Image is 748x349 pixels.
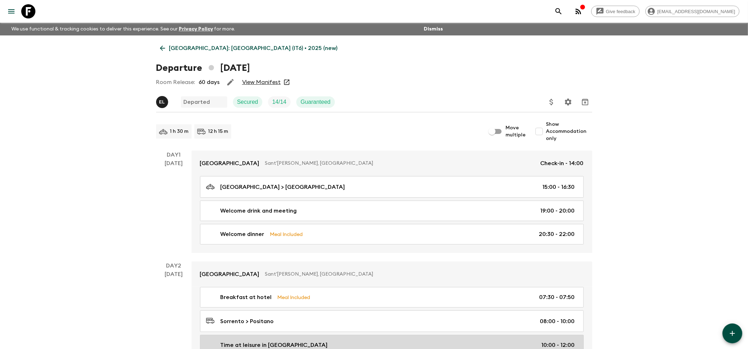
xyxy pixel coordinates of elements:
div: [DATE] [165,159,183,253]
p: [GEOGRAPHIC_DATA] [200,159,259,168]
p: Sorrento > Positano [221,317,274,326]
div: [EMAIL_ADDRESS][DOMAIN_NAME] [645,6,740,17]
a: Privacy Policy [179,27,213,32]
a: [GEOGRAPHIC_DATA]: [GEOGRAPHIC_DATA] (IT6) • 2025 (new) [156,41,342,55]
button: Settings [561,95,575,109]
p: Guaranteed [301,98,331,106]
a: Breakfast at hotelMeal Included07:30 - 07:50 [200,287,584,308]
p: 20:30 - 22:00 [539,230,575,238]
span: Move multiple [506,124,526,139]
button: Dismiss [422,24,445,34]
p: 07:30 - 07:50 [539,293,575,302]
p: 14 / 14 [272,98,286,106]
p: Meal Included [270,230,303,238]
button: search adventures [552,4,566,18]
p: [GEOGRAPHIC_DATA] > [GEOGRAPHIC_DATA] [221,183,345,191]
p: Welcome dinner [221,230,264,238]
button: menu [4,4,18,18]
p: Meal Included [278,293,310,301]
a: [GEOGRAPHIC_DATA]Sant'[PERSON_NAME], [GEOGRAPHIC_DATA]Check-in - 14:00 [192,151,592,176]
div: Trip Fill [268,96,291,108]
p: [GEOGRAPHIC_DATA]: [GEOGRAPHIC_DATA] (IT6) • 2025 (new) [169,44,338,52]
p: 08:00 - 10:00 [540,317,575,326]
a: [GEOGRAPHIC_DATA]Sant'[PERSON_NAME], [GEOGRAPHIC_DATA] [192,261,592,287]
button: Update Price, Early Bird Discount and Costs [544,95,559,109]
p: 19:00 - 20:00 [541,207,575,215]
span: [EMAIL_ADDRESS][DOMAIN_NAME] [653,9,739,14]
p: Day 2 [156,261,192,270]
p: Check-in - 14:00 [541,159,584,168]
div: Secured [233,96,263,108]
a: Welcome dinnerMeal Included20:30 - 22:00 [200,224,584,244]
p: Breakfast at hotel [221,293,272,302]
a: Welcome drink and meeting19:00 - 20:00 [200,201,584,221]
a: View Manifest [242,79,281,86]
p: 60 days [199,78,220,86]
a: [GEOGRAPHIC_DATA] > [GEOGRAPHIC_DATA]15:00 - 16:30 [200,176,584,198]
span: Give feedback [602,9,639,14]
p: Welcome drink and meeting [221,207,297,215]
p: 1 h 30 m [170,128,189,135]
button: Archive (Completed, Cancelled or Unsynced Departures only) [578,95,592,109]
a: Give feedback [591,6,640,17]
p: Sant'[PERSON_NAME], [GEOGRAPHIC_DATA] [265,160,535,167]
p: [GEOGRAPHIC_DATA] [200,270,259,278]
span: Show Accommodation only [546,121,592,142]
span: Eleonora Longobardi [156,98,170,104]
h1: Departure [DATE] [156,61,250,75]
p: Room Release: [156,78,195,86]
p: Secured [237,98,258,106]
a: Sorrento > Positano08:00 - 10:00 [200,310,584,332]
p: We use functional & tracking cookies to deliver this experience. See our for more. [8,23,238,35]
p: Sant'[PERSON_NAME], [GEOGRAPHIC_DATA] [265,271,578,278]
p: 12 h 15 m [209,128,228,135]
p: Day 1 [156,151,192,159]
p: Departed [184,98,210,106]
p: 15:00 - 16:30 [543,183,575,191]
